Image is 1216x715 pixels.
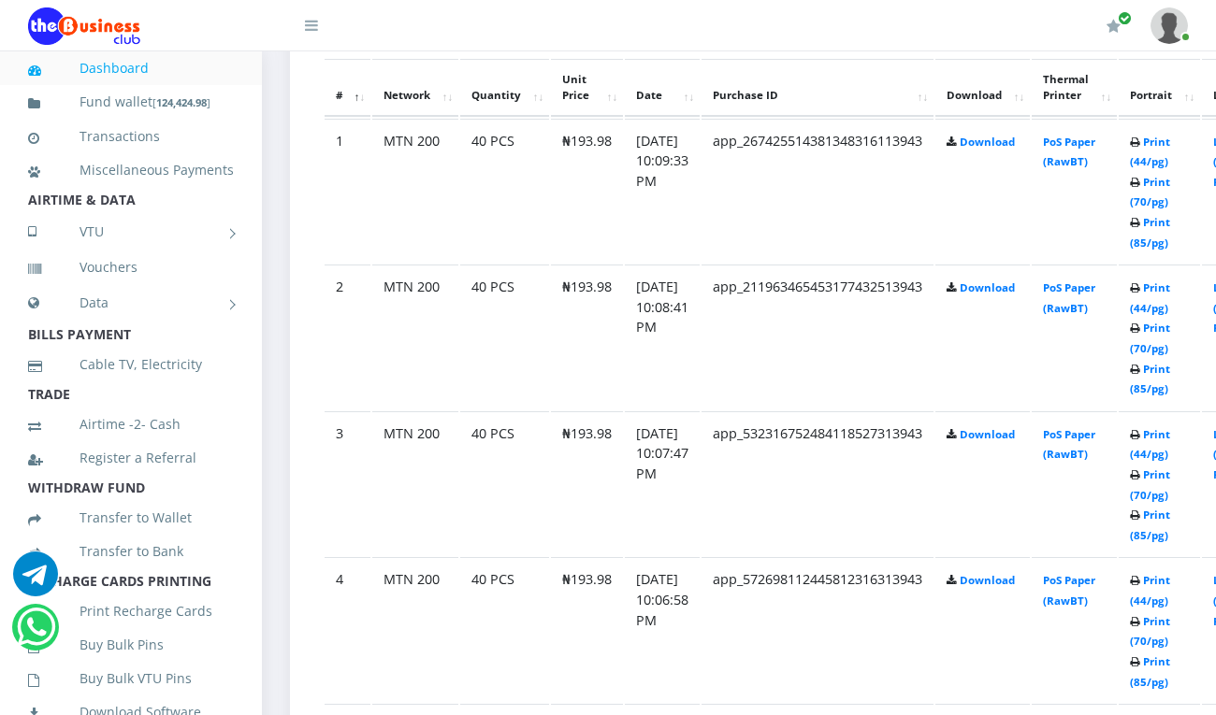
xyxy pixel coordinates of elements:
a: Fund wallet[124,424.98] [28,80,234,124]
td: app_532316752484118527313943 [702,411,934,556]
a: Download [960,573,1015,587]
td: 40 PCS [460,557,549,702]
th: Purchase ID: activate to sort column ascending [702,59,934,117]
a: PoS Paper (RawBT) [1043,280,1095,315]
a: Buy Bulk VTU Pins [28,657,234,700]
a: Print (70/pg) [1130,175,1170,209]
td: [DATE] 10:08:41 PM [625,265,700,409]
th: Thermal Printer: activate to sort column ascending [1032,59,1117,117]
a: Print (85/pg) [1130,215,1170,250]
a: Transfer to Wallet [28,496,234,539]
td: [DATE] 10:09:33 PM [625,119,700,264]
th: Network: activate to sort column ascending [372,59,458,117]
a: Print (44/pg) [1130,427,1170,462]
a: Buy Bulk Pins [28,623,234,666]
a: Download [960,135,1015,149]
th: Unit Price: activate to sort column ascending [551,59,623,117]
a: Data [28,279,234,326]
img: User [1151,7,1188,44]
a: Print (85/pg) [1130,508,1170,542]
a: Cable TV, Electricity [28,343,234,386]
td: 4 [325,557,370,702]
a: Transactions [28,115,234,158]
td: MTN 200 [372,119,458,264]
td: 40 PCS [460,411,549,556]
td: ₦193.98 [551,265,623,409]
a: Print (44/pg) [1130,573,1170,608]
th: Quantity: activate to sort column ascending [460,59,549,117]
a: PoS Paper (RawBT) [1043,573,1095,608]
a: VTU [28,208,234,255]
td: 40 PCS [460,265,549,409]
a: Miscellaneous Payments [28,149,234,192]
td: MTN 200 [372,557,458,702]
a: Print (70/pg) [1130,467,1170,502]
td: ₦193.98 [551,411,623,556]
a: Download [960,427,1015,441]
td: 3 [325,411,370,556]
td: [DATE] 10:07:47 PM [625,411,700,556]
td: MTN 200 [372,411,458,556]
a: Dashboard [28,47,234,90]
img: Logo [28,7,140,45]
a: Print (85/pg) [1130,654,1170,689]
a: Print (70/pg) [1130,614,1170,649]
td: 2 [325,265,370,409]
small: [ ] [152,95,210,109]
a: Print (70/pg) [1130,321,1170,355]
td: ₦193.98 [551,119,623,264]
th: Date: activate to sort column ascending [625,59,700,117]
a: Chat for support [13,565,58,596]
td: 40 PCS [460,119,549,264]
a: Print (44/pg) [1130,280,1170,315]
td: MTN 200 [372,265,458,409]
a: Airtime -2- Cash [28,403,234,446]
a: Print (85/pg) [1130,362,1170,396]
a: PoS Paper (RawBT) [1043,427,1095,462]
a: Download [960,280,1015,294]
b: 124,424.98 [156,95,207,109]
i: Renew/Upgrade Subscription [1107,19,1121,34]
a: Print (44/pg) [1130,135,1170,169]
a: Transfer to Bank [28,530,234,573]
a: Chat for support [17,619,55,650]
td: app_572698112445812316313943 [702,557,934,702]
th: Download: activate to sort column ascending [935,59,1030,117]
th: Portrait: activate to sort column ascending [1119,59,1200,117]
td: ₦193.98 [551,557,623,702]
a: Register a Referral [28,436,234,479]
span: Renew/Upgrade Subscription [1118,11,1132,25]
th: #: activate to sort column descending [325,59,370,117]
td: [DATE] 10:06:58 PM [625,557,700,702]
a: Print Recharge Cards [28,590,234,633]
td: app_267425514381348316113943 [702,119,934,264]
td: 1 [325,119,370,264]
a: Vouchers [28,246,234,289]
a: PoS Paper (RawBT) [1043,135,1095,169]
td: app_211963465453177432513943 [702,265,934,409]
